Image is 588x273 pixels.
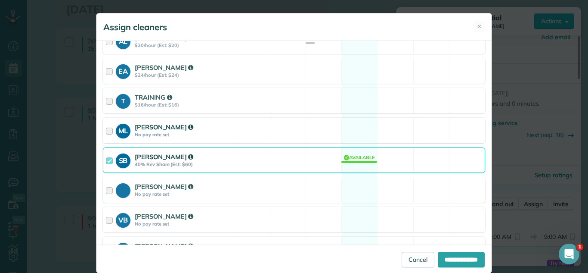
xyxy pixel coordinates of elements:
[135,191,231,197] strong: No pay rate set
[477,22,482,31] span: ✕
[135,93,172,101] strong: TRAINING
[116,154,130,166] strong: SB
[135,123,193,131] strong: [PERSON_NAME]
[103,21,167,33] h5: Assign cleaners
[135,242,193,250] strong: [PERSON_NAME]
[135,212,193,220] strong: [PERSON_NAME]
[135,221,231,227] strong: No pay rate set
[559,244,579,264] iframe: Intercom live chat
[402,252,434,267] a: Cancel
[116,243,130,255] strong: MB
[135,102,231,108] strong: $16/hour (Est: $16)
[116,124,130,136] strong: ML
[576,244,583,251] span: 1
[135,72,231,78] strong: $24/hour (Est: $24)
[135,63,193,72] strong: [PERSON_NAME]
[135,153,193,161] strong: [PERSON_NAME]
[135,132,231,138] strong: No pay rate set
[116,213,130,225] strong: VB
[135,42,231,48] strong: $20/hour (Est: $20)
[135,161,231,167] strong: 40% Rev Share (Est: $60)
[116,94,130,106] strong: T
[135,182,193,191] strong: [PERSON_NAME]
[116,64,130,76] strong: EA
